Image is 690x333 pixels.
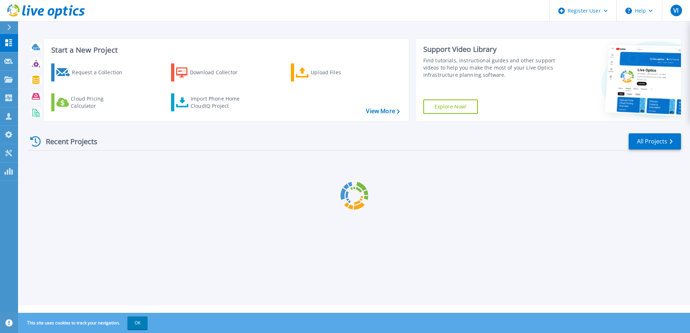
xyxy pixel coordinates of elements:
div: Recent Projects [28,133,107,150]
a: All Projects [629,133,681,150]
div: Import Phone Home CloudIQ Project [191,95,247,110]
div: Find tutorials, instructional guides and other support videos to help you make the most of your L... [423,57,558,79]
button: OK [127,316,148,329]
a: Download Collector [171,63,252,81]
div: Support Video Library [423,45,558,54]
div: Request a Collection [72,65,130,80]
div: Download Collector [190,65,248,80]
span: This site uses cookies to track your navigation. [20,316,148,329]
h3: Start a New Project [51,46,399,54]
a: Upload Files [291,63,371,81]
div: Cloud Pricing Calculator [71,95,128,110]
a: Request a Collection [51,63,132,81]
div: Upload Files [311,65,368,80]
a: View More [366,108,399,115]
a: Cloud Pricing Calculator [51,93,132,111]
span: VI [673,8,678,13]
a: Explore Now! [423,99,478,114]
